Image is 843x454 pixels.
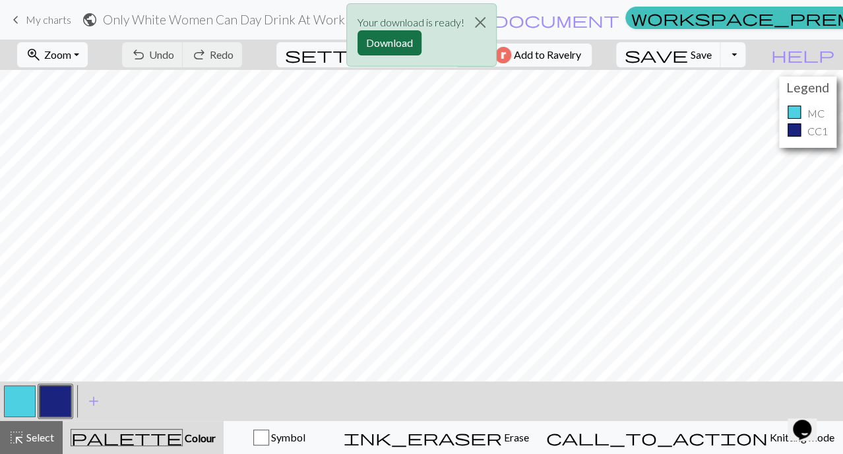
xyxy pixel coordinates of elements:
span: Erase [502,431,529,443]
span: Symbol [269,431,305,443]
p: CC1 [807,123,828,139]
button: Close [464,4,496,41]
h4: Legend [782,80,833,95]
button: Download [358,30,421,55]
span: ink_eraser [344,428,502,447]
span: call_to_action [546,428,768,447]
button: Colour [63,421,224,454]
p: MC [807,106,825,121]
span: add [86,392,102,410]
span: Knitting mode [768,431,834,443]
button: Symbol [224,421,335,454]
p: Your download is ready! [358,15,464,30]
span: Colour [183,432,216,444]
button: Erase [335,421,538,454]
span: highlight_alt [9,428,24,447]
span: palette [71,428,182,447]
button: Knitting mode [538,421,843,454]
iframe: chat widget [788,401,830,441]
span: Select [24,431,54,443]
